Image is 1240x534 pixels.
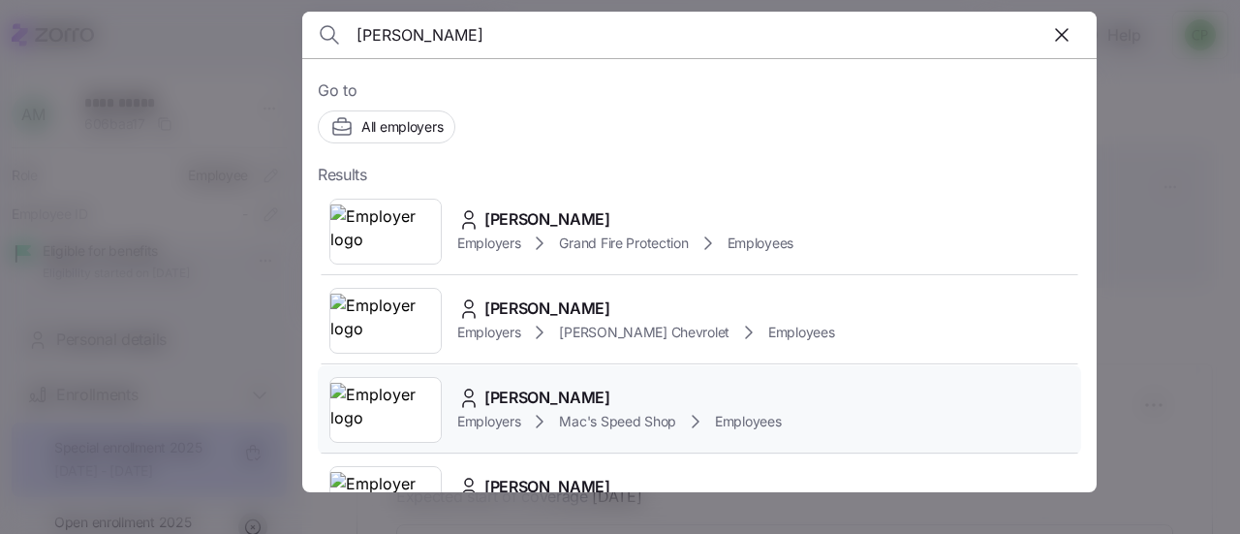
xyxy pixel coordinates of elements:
[457,234,520,253] span: Employers
[330,472,441,526] img: Employer logo
[715,412,781,431] span: Employees
[318,110,455,143] button: All employers
[768,323,834,342] span: Employees
[457,412,520,431] span: Employers
[484,207,610,232] span: [PERSON_NAME]
[559,234,688,253] span: Grand Fire Protection
[457,323,520,342] span: Employers
[559,323,729,342] span: [PERSON_NAME] Chevrolet
[484,386,610,410] span: [PERSON_NAME]
[330,294,441,348] img: Employer logo
[330,204,441,259] img: Employer logo
[559,412,676,431] span: Mac's Speed Shop
[728,234,793,253] span: Employees
[318,79,1081,103] span: Go to
[330,383,441,437] img: Employer logo
[484,475,610,499] span: [PERSON_NAME]
[484,297,610,321] span: [PERSON_NAME]
[318,163,367,187] span: Results
[361,117,443,137] span: All employers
